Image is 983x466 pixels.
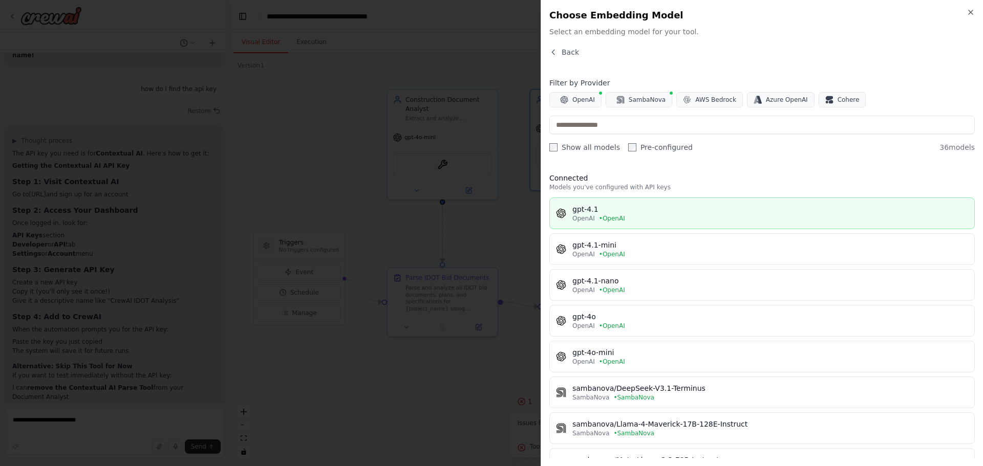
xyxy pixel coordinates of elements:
span: Select an embedding model for your tool. [549,27,975,37]
span: OpenAI [572,214,595,223]
div: sambanova/Meta-Llama-3.3-70B-Instruct [572,455,968,465]
span: • OpenAI [599,214,625,223]
span: OpenAI [572,322,595,330]
button: gpt-4.1OpenAI•OpenAI [549,197,975,229]
span: • SambaNova [613,393,654,402]
div: sambanova/DeepSeek-V3.1-Terminus [572,383,968,393]
label: Show all models [549,142,620,152]
span: • OpenAI [599,322,625,330]
button: gpt-4o-miniOpenAI•OpenAI [549,341,975,372]
span: Azure OpenAI [766,96,808,104]
span: • OpenAI [599,286,625,294]
button: sambanova/DeepSeek-V3.1-TerminusSambaNova•SambaNova [549,376,975,408]
button: OpenAI [549,92,602,107]
button: sambanova/Llama-4-Maverick-17B-128E-InstructSambaNova•SambaNova [549,412,975,444]
div: sambanova/Llama-4-Maverick-17B-128E-Instruct [572,419,968,429]
span: • OpenAI [599,250,625,258]
input: Show all models [549,143,558,151]
span: 36 models [939,142,975,152]
button: SambaNova [606,92,672,107]
button: gpt-4.1-nanoOpenAI•OpenAI [549,269,975,301]
h2: Choose Embedding Model [549,8,975,23]
input: Pre-configured [628,143,636,151]
div: gpt-4.1-nano [572,276,968,286]
span: Cohere [838,96,860,104]
span: AWS Bedrock [695,96,736,104]
button: Back [549,47,579,57]
div: gpt-4o [572,312,968,322]
span: OpenAI [572,358,595,366]
span: OpenAI [572,286,595,294]
p: Models you've configured with API keys [549,183,975,191]
h4: Filter by Provider [549,78,975,88]
span: • OpenAI [599,358,625,366]
span: Back [562,47,579,57]
span: SambaNova [629,96,666,104]
button: Cohere [819,92,866,107]
div: gpt-4.1 [572,204,968,214]
button: gpt-4.1-miniOpenAI•OpenAI [549,233,975,265]
button: AWS Bedrock [676,92,743,107]
div: gpt-4.1-mini [572,240,968,250]
h3: Connected [549,173,975,183]
button: Azure OpenAI [747,92,815,107]
span: OpenAI [572,250,595,258]
span: SambaNova [572,429,609,437]
span: OpenAI [572,96,595,104]
span: • SambaNova [613,429,654,437]
span: SambaNova [572,393,609,402]
button: gpt-4oOpenAI•OpenAI [549,305,975,337]
div: gpt-4o-mini [572,347,968,358]
label: Pre-configured [628,142,693,152]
